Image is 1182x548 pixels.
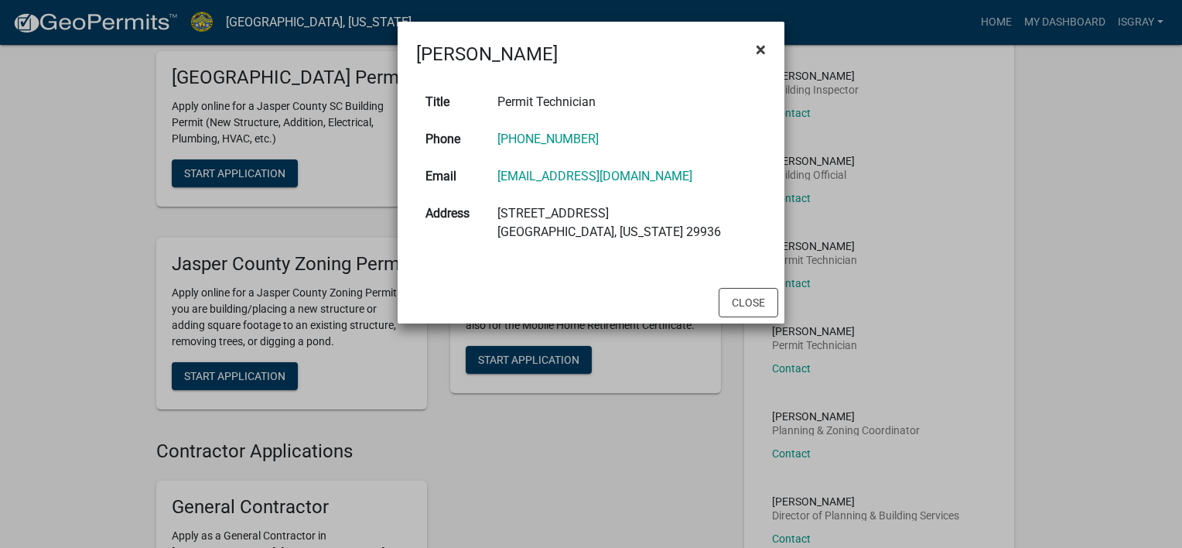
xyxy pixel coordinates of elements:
[416,121,488,158] th: Phone
[416,158,488,195] th: Email
[497,169,692,183] a: [EMAIL_ADDRESS][DOMAIN_NAME]
[743,28,778,71] button: Close
[719,288,778,317] button: Close
[756,39,766,60] span: ×
[488,195,766,251] td: [STREET_ADDRESS] [GEOGRAPHIC_DATA], [US_STATE] 29936
[416,40,558,68] h4: [PERSON_NAME]
[488,84,766,121] td: Permit Technician
[416,195,488,251] th: Address
[416,84,488,121] th: Title
[497,132,599,146] a: [PHONE_NUMBER]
